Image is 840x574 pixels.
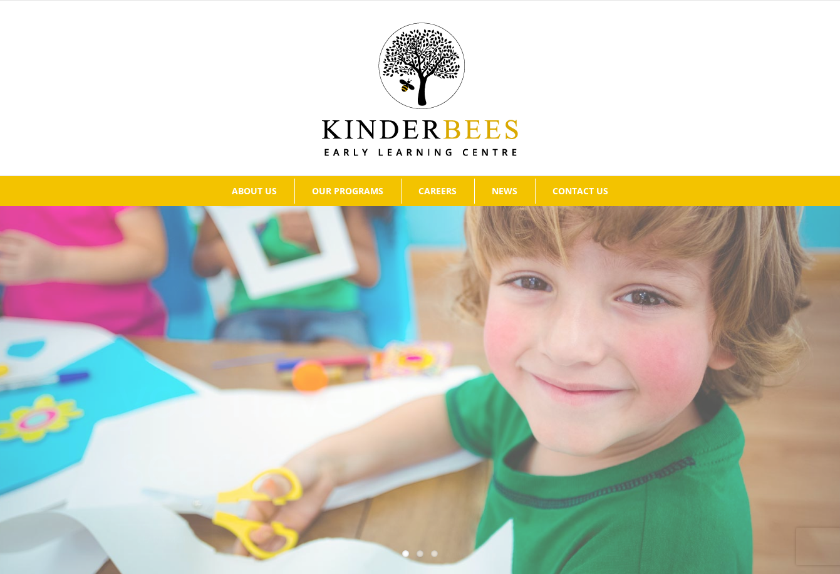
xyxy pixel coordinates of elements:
a: OUR PROGRAMS [295,179,401,204]
a: 1 [402,550,409,557]
span: CAREERS [418,187,457,196]
span: NEWS [492,187,517,196]
span: CONTACT US [552,187,608,196]
nav: Main Menu [19,176,821,206]
span: Learn More [138,534,194,545]
a: ABOUT US [215,179,294,204]
span: ABOUT US [232,187,277,196]
h1: Welcome... [118,241,755,294]
a: CAREERS [402,179,474,204]
a: 3 [431,550,438,557]
a: Learn More [118,524,213,554]
img: Kinder Bees Logo [322,23,518,156]
span: OUR PROGRAMS [312,187,383,196]
p: to the childcare centre you have been searching for. [118,294,729,497]
a: NEWS [475,179,535,204]
a: 2 [417,550,423,557]
a: CONTACT US [536,179,626,204]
